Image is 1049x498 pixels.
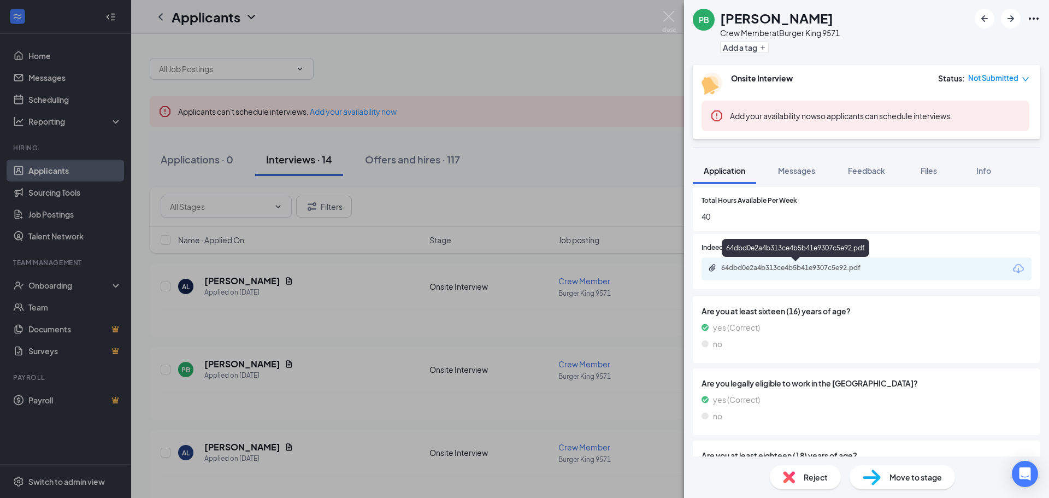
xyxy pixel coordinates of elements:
span: no [713,338,722,350]
svg: ArrowLeftNew [978,12,991,25]
button: ArrowLeftNew [975,9,994,28]
span: Not Submitted [968,73,1018,84]
span: 40 [702,210,1032,222]
div: Status : [938,73,965,84]
b: Onsite Interview [731,73,793,83]
svg: Download [1012,262,1025,276]
span: Messages [778,166,815,175]
span: Application [704,166,745,175]
span: Info [976,166,991,175]
div: 64dbd0e2a4b313ce4b5b41e9307c5e92.pdf [722,239,869,257]
div: Open Intercom Messenger [1012,461,1038,487]
span: Indeed Resume [702,243,750,253]
button: PlusAdd a tag [720,42,769,53]
span: Are you at least sixteen (16) years of age? [702,305,1032,317]
a: Paperclip64dbd0e2a4b313ce4b5b41e9307c5e92.pdf [708,263,885,274]
span: Reject [804,471,828,483]
div: PB [699,14,709,25]
div: 64dbd0e2a4b313ce4b5b41e9307c5e92.pdf [721,263,874,272]
svg: Plus [759,44,766,51]
span: Are you at least eighteen (18) years of age? [702,449,1032,461]
div: Crew Member at Burger King 9571 [720,27,840,38]
button: ArrowRight [1001,9,1021,28]
span: no [713,410,722,422]
svg: Paperclip [708,263,717,272]
span: yes (Correct) [713,321,760,333]
span: Move to stage [889,471,942,483]
span: down [1022,75,1029,83]
svg: ArrowRight [1004,12,1017,25]
button: Add your availability now [730,110,817,121]
span: Are you legally eligible to work in the [GEOGRAPHIC_DATA]? [702,377,1032,389]
span: so applicants can schedule interviews. [730,111,952,121]
h1: [PERSON_NAME] [720,9,833,27]
svg: Ellipses [1027,12,1040,25]
span: yes (Correct) [713,394,760,406]
span: Files [921,166,937,175]
svg: Error [710,109,723,122]
span: Feedback [848,166,885,175]
span: Total Hours Available Per Week [702,196,797,206]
